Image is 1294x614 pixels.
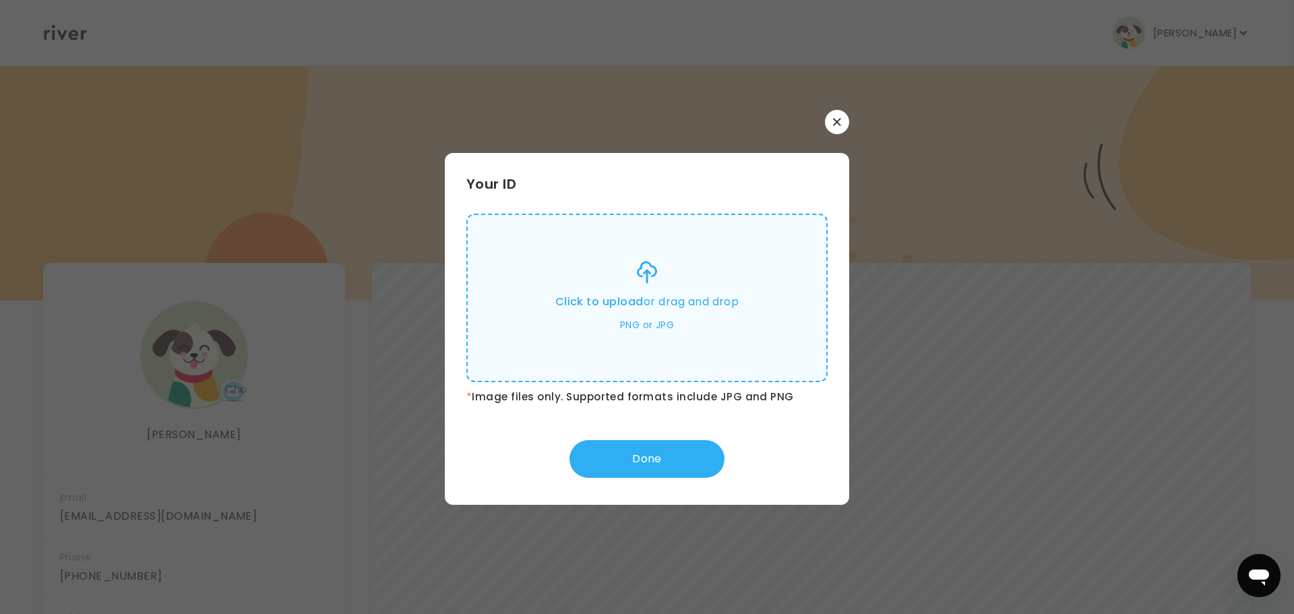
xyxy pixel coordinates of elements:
iframe: Button to launch messaging window [1237,554,1281,597]
h3: Your ID [466,175,828,193]
button: Done [569,440,725,478]
p: or drag and drop [555,293,739,311]
span: Image files only. Supported formats include JPG and PNG [466,388,828,406]
p: PNG or JPG [620,317,674,333]
span: Click to upload [555,294,644,309]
